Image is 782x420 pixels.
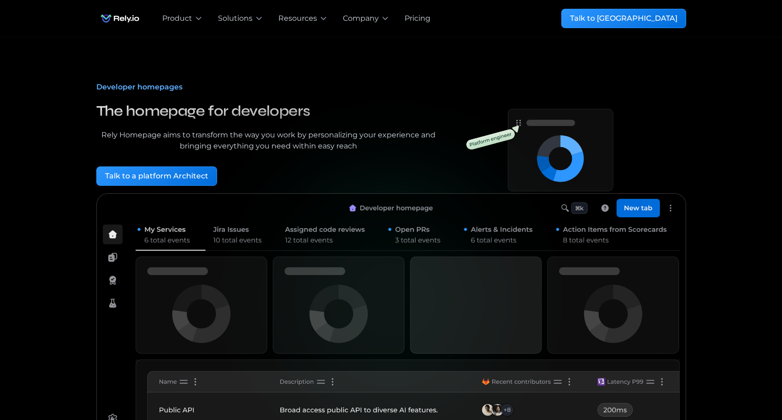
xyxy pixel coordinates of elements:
[96,166,217,186] a: Talk to a platform Architect
[96,130,441,152] div: Rely Homepage aims to transform the way you work by personalizing your experience and bringing ev...
[456,92,686,193] a: open lightbox
[105,171,208,182] div: Talk to a platform Architect
[561,9,686,28] a: Talk to [GEOGRAPHIC_DATA]
[343,13,379,24] div: Company
[96,82,441,93] div: Developer homepages
[570,13,677,24] div: Talk to [GEOGRAPHIC_DATA]
[278,13,317,24] div: Resources
[218,13,253,24] div: Solutions
[96,9,144,28] img: Rely.io logo
[405,13,430,24] a: Pricing
[96,9,144,28] a: home
[162,13,192,24] div: Product
[96,100,441,122] h3: The homepage for developers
